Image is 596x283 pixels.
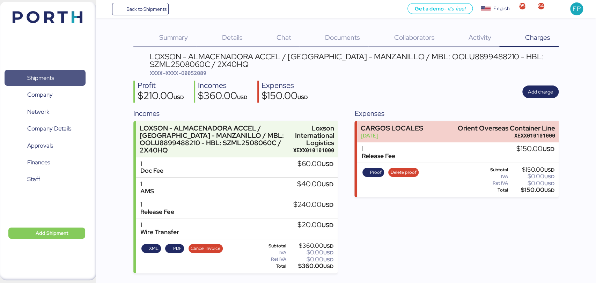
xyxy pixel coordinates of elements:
[391,169,417,176] span: Delete proof
[165,244,184,253] button: PDF
[5,104,86,120] a: Network
[140,188,154,195] div: AMS
[469,33,491,42] span: Activity
[222,33,243,42] span: Details
[458,132,555,139] div: XEXX010101000
[394,33,435,42] span: Collaborators
[258,250,286,255] div: IVA
[322,221,333,229] span: USD
[262,81,308,91] div: Expenses
[297,221,333,229] div: $20.00
[27,73,54,83] span: Shipments
[516,145,554,153] div: $150.00
[277,33,291,42] span: Chat
[509,181,554,186] div: $0.00
[528,88,553,96] span: Add charge
[362,168,384,177] button: Proof
[388,168,419,177] button: Delete proof
[361,152,395,160] div: Release Fee
[288,257,333,262] div: $0.00
[293,147,334,154] div: XEXX010101000
[509,167,554,172] div: $150.00
[36,229,68,237] span: Add Shipment
[159,33,188,42] span: Summary
[479,174,508,179] div: IVA
[297,160,333,168] div: $60.00
[198,81,248,91] div: Incomes
[544,167,554,173] span: USD
[8,228,85,239] button: Add Shipment
[323,263,333,269] span: USD
[126,5,166,13] span: Back to Shipments
[27,157,50,167] span: Finances
[5,87,86,103] a: Company
[5,171,86,187] a: Staff
[27,141,53,151] span: Approvals
[138,91,184,103] div: $210.00
[5,70,86,86] a: Shipments
[140,167,163,174] div: Doc Fee
[479,167,508,172] div: Subtotal
[323,250,333,256] span: USD
[361,125,423,132] div: CARGOS LOCALES
[191,245,220,252] span: Cancel invoice
[258,244,286,248] div: Subtotal
[493,5,509,12] div: English
[27,124,71,134] span: Company Details
[354,108,558,119] div: Expenses
[5,137,86,154] a: Approvals
[262,91,308,103] div: $150.00
[140,125,290,154] div: LOXSON - ALMACENADORA ACCEL / [GEOGRAPHIC_DATA] - MANZANILLO / MBL: OOLU8899488210 - HBL: SZML250...
[198,91,248,103] div: $360.00
[573,4,580,13] span: FP
[322,160,333,168] span: USD
[140,229,179,236] div: Wire Transfer
[140,208,174,216] div: Release Fee
[509,187,554,193] div: $150.00
[323,243,333,249] span: USD
[288,263,333,269] div: $360.00
[322,201,333,209] span: USD
[258,264,286,269] div: Total
[479,181,508,186] div: Ret IVA
[544,187,554,193] span: USD
[5,155,86,171] a: Finances
[140,160,163,167] div: 1
[140,180,154,188] div: 1
[149,245,159,252] span: XML
[525,33,550,42] span: Charges
[5,121,86,137] a: Company Details
[458,125,555,132] div: Orient Overseas Container Line
[323,256,333,263] span: USD
[27,174,40,184] span: Staff
[543,145,554,153] span: USD
[112,3,169,15] a: Back to Shipments
[140,221,179,229] div: 1
[544,180,554,187] span: USD
[189,244,223,253] button: Cancel invoice
[173,245,182,252] span: PDF
[140,201,174,208] div: 1
[293,201,333,209] div: $240.00
[297,180,333,188] div: $40.00
[237,94,248,100] span: USD
[100,3,112,15] button: Menu
[258,257,286,262] div: Ret IVA
[370,169,382,176] span: Proof
[288,243,333,248] div: $360.00
[150,53,558,68] div: LOXSON - ALMACENADORA ACCEL / [GEOGRAPHIC_DATA] - MANZANILLO / MBL: OOLU8899488210 - HBL: SZML250...
[288,250,333,255] div: $0.00
[325,33,360,42] span: Documents
[509,174,554,179] div: $0.00
[27,90,53,100] span: Company
[361,132,423,139] div: [DATE]
[133,108,337,119] div: Incomes
[27,107,49,117] span: Network
[174,94,184,100] span: USD
[361,145,395,152] div: 1
[138,81,184,91] div: Profit
[297,94,308,100] span: USD
[141,244,161,253] button: XML
[150,69,206,76] span: XXXX-XXXX-O0052089
[479,188,508,193] div: Total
